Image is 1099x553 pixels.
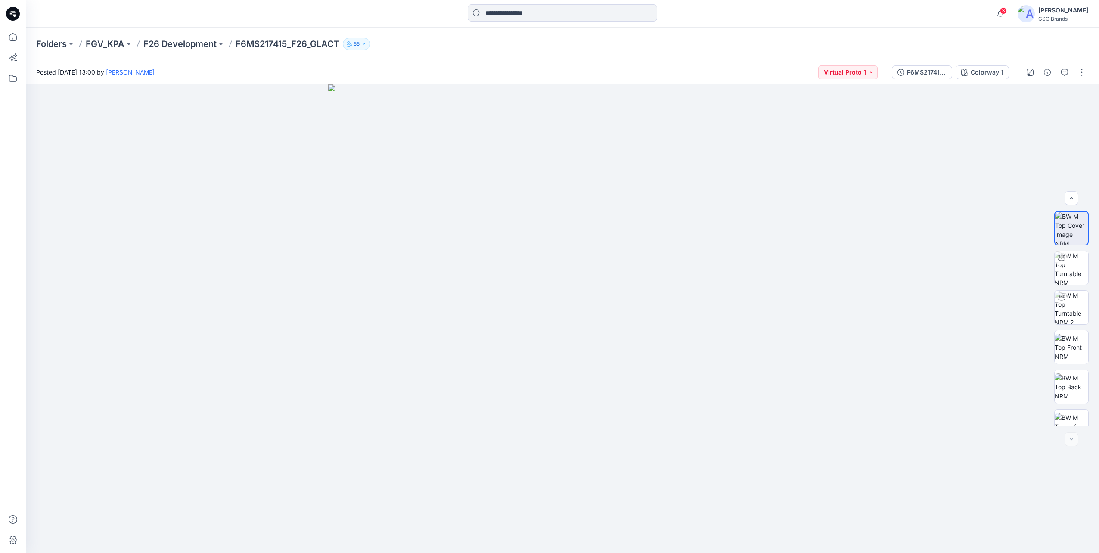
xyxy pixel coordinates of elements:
[106,68,155,76] a: [PERSON_NAME]
[1055,373,1088,401] img: BW M Top Back NRM
[354,39,360,49] p: 55
[1038,5,1088,16] div: [PERSON_NAME]
[1055,251,1088,285] img: BW M Top Turntable NRM
[892,65,952,79] button: F6MS217415_F26_GLACT_VP1
[36,68,155,77] span: Posted [DATE] 13:00 by
[956,65,1009,79] button: Colorway 1
[907,68,947,77] div: F6MS217415_F26_GLACT_VP1
[86,38,124,50] a: FGV_KPA
[236,38,339,50] p: F6MS217415_F26_GLACT
[1055,413,1088,440] img: BW M Top Left NRM
[143,38,217,50] a: F26 Development
[1038,16,1088,22] div: CSC Brands
[1055,334,1088,361] img: BW M Top Front NRM
[1055,212,1088,245] img: BW M Top Cover Image NRM
[1018,5,1035,22] img: avatar
[1040,65,1054,79] button: Details
[1000,7,1007,14] span: 3
[328,84,797,553] img: eyJhbGciOiJIUzI1NiIsImtpZCI6IjAiLCJzbHQiOiJzZXMiLCJ0eXAiOiJKV1QifQ.eyJkYXRhIjp7InR5cGUiOiJzdG9yYW...
[36,38,67,50] a: Folders
[971,68,1003,77] div: Colorway 1
[343,38,370,50] button: 55
[1055,291,1088,324] img: BW M Top Turntable NRM 2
